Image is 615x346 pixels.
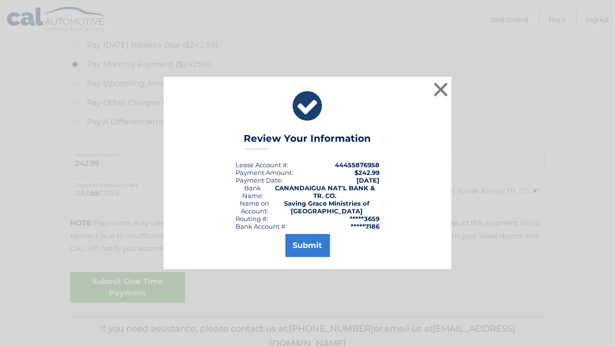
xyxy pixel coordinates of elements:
div: Routing #: [236,215,268,222]
span: Payment Date [236,176,281,184]
div: : [236,176,283,184]
button: × [431,80,450,99]
strong: Saving Grace Ministries of [GEOGRAPHIC_DATA] [284,199,369,215]
span: $242.99 [355,169,379,176]
strong: CANANDAIGUA NAT'L BANK & TR. CO. [275,184,375,199]
h3: Review Your Information [244,133,371,149]
div: Bank Name: [236,184,270,199]
div: Payment Amount: [236,169,293,176]
button: Submit [285,234,330,257]
span: [DATE] [356,176,379,184]
strong: 44455876958 [335,161,379,169]
div: Lease Account #: [236,161,288,169]
div: Name on Account: [236,199,274,215]
div: Bank Account #: [236,222,287,230]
